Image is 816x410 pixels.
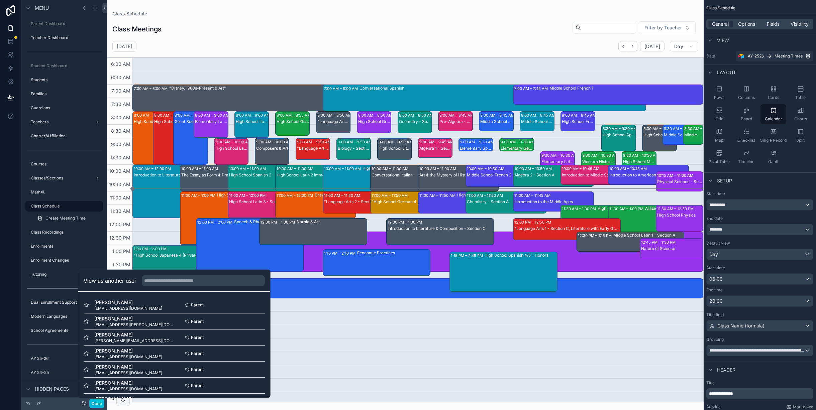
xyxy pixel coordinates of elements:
div: 10:00 AM – 11:00 AM [419,165,458,172]
div: 9:30 AM – 10:30 AMWestern History Through Music [581,152,615,178]
div: High School Modern Greek 1: Introduction to Modern Greek [623,159,656,164]
button: Checklist [733,126,759,146]
button: Select Button [639,21,696,34]
label: Default view [706,241,730,246]
div: 7:00 AM – 8:00 AM [324,85,360,92]
div: Art & the Mystery of History 1 – Ancient History [419,172,498,178]
div: 12:30 PM – 1:15 PM [578,232,613,239]
button: Class Name (formula) [706,320,813,331]
label: Title field [706,312,724,317]
button: Cards [760,83,786,103]
div: 8:00 AM – 9:00 AM [195,112,231,119]
span: Filter by Teacher [644,24,682,31]
a: Courses [25,159,103,169]
label: Class Schedule [31,203,99,209]
div: 10:00 AM – 11:00 AM [181,165,220,172]
button: Calendar [760,104,786,124]
span: Timeline [738,159,754,164]
div: 8:00 AM – 8:55 AMHigh School German 2 [276,112,310,135]
div: High School Latin 2 - Section A [215,146,248,151]
button: Board [733,104,759,124]
div: 8:00 AM – 8:45 AM [439,112,475,119]
div: 8:00 AM – 10:00 AM [154,112,192,119]
div: Algebra 1 - Section A [419,146,452,151]
div: Introduction to the Middle Ages [514,199,593,204]
div: 11:00 AM – 1:00 PMHigh School Greek 3 [180,192,261,245]
div: Drawing 1 [315,192,355,198]
a: Student Dashboard [25,60,103,71]
a: AY-2526Meeting Times [736,51,813,61]
div: 8:00 AM – 8:50 AM [358,112,394,119]
span: Single Record [760,138,787,143]
div: 9:30 AM – 10:30 AM [582,152,620,159]
div: 12:00 PM – 12:50 PM"Language Arts 1 - Section C, Literature with Early Grammar" [513,219,620,240]
div: High School French 2 [457,192,498,198]
label: Student Dashboard [31,63,102,69]
div: 9:00 AM – 9:50 AM"Language Arts 1 - Section B, Literature with Early Grammar" [296,138,330,160]
label: AY 24-25 [31,370,102,375]
label: Charter/Affiliation [31,133,102,139]
div: 8:00 AM – 8:45 AMMiddle School Spanish - Introductory [520,112,554,131]
div: 10:00 AM – 10:50 AMMiddle School French 2 [466,165,546,187]
div: 8:00 AM – 8:50 AM [317,112,353,119]
div: High School Latin 1 - Section B [154,119,187,124]
div: Arabic for All Ages [645,206,688,211]
div: 8:00 AM – 10:00 AMGreat Books 1 - Section B [174,112,208,164]
div: 10:00 AM – 10:45 AM [562,165,601,172]
a: Classes/Sections [25,173,103,183]
label: Enrollments [31,244,102,249]
label: Teachers [31,119,92,125]
div: 1:15 PM – 2:45 PMHigh School Spanish 4/5 - Honors [450,252,557,291]
div: 11:00 AM – 11:50 AM [324,192,362,199]
div: High School Greek 2 [363,166,403,171]
button: Single Record [760,126,786,146]
div: 8:00 AM – 10:00 AM [175,112,212,119]
button: Grid [706,104,732,124]
div: 8:00 AM – 9:00 AMHigh School Italian 3 [235,112,269,138]
div: 10:00 AM – 11:00 AMHigh School Spanish 2 [228,165,308,191]
a: School Agreements [25,325,103,336]
div: 1:10 PM – 2:10 PMEconomic Practices [323,250,430,276]
div: 10:00 AM – 10:50 AM [514,165,553,172]
div: 11:30 AM – 1:00 PMArabic for All Ages [608,205,689,245]
div: Nature of Science [641,246,703,251]
button: Timeline [733,147,759,167]
div: scrollable content [706,388,813,399]
a: Enrollment Changes [25,255,103,266]
div: High School Spanish 2 [229,172,308,178]
div: 9:00 AM – 9:30 AMElementary German 1 & 2 [500,138,534,151]
div: 12:00 PM – 1:00 PMNarnia & Art [260,219,367,245]
div: 12:00 PM – 2:00 PM [197,219,234,226]
span: 20:00 [709,298,723,304]
div: 10:15 AM – 11:00 AM [657,172,695,179]
div: "High School Japanese 4 [Private Class - [PERSON_NAME], [PERSON_NAME]]" [134,253,239,258]
div: 1:00 PM – 2:00 PM"High School Japanese 4 [Private Class - [PERSON_NAME], [PERSON_NAME]]" [133,245,240,271]
div: 11:00 AM – 11:50 AMChemistry - Section A [466,192,546,214]
div: Speech & Rhetoric (SJM) [234,219,303,225]
a: Dual Enrollment Support [25,297,103,308]
div: 9:00 AM – 9:50 AMBiology - Section A [337,138,371,160]
div: High School Latin 5 (AP Latin) [134,119,167,124]
span: Day [709,251,718,258]
div: 2:15 PM – 3:00 PMIntroduction to the Ancient World [133,279,703,298]
div: 8:30 AM – 9:15 AMMiddle School Russian 2 [663,125,697,144]
div: 11:00 AM – 11:45 AM [514,192,552,199]
div: Introduction to the Ancient World [168,279,703,285]
div: 12:30 PM – 2:00 PMHigh School Latin 6: College-Level [GEOGRAPHIC_DATA] [196,232,703,271]
label: Data [706,53,733,59]
span: 06:00 [709,276,723,282]
div: 10:00 AM – 12:00 PM [134,165,173,172]
div: High School Italian 3 [236,119,269,124]
div: Middle School Latin 1 - Section A [613,233,684,238]
label: Families [31,91,102,97]
div: 11:00 AM – 12:00 PMDrawing 1 [276,192,356,218]
label: Grouping [706,337,724,342]
span: Table [795,95,806,100]
div: High School Italian 1 - Section A [643,132,676,138]
div: 11:00 AM – 11:50 AM [419,192,457,199]
div: Elementary Spanish 1 [460,146,493,151]
div: Composers & Art [256,146,289,151]
div: Western History Through Music [582,159,615,164]
label: End date [706,216,723,221]
a: Parent Dashboard [25,18,103,29]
